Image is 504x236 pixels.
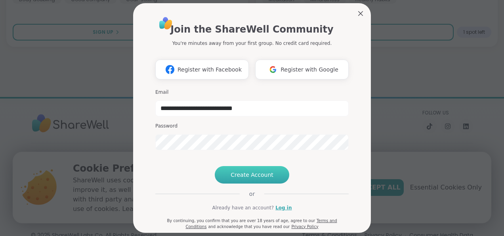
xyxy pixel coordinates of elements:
button: Register with Google [255,60,349,79]
a: Log in [275,204,292,211]
span: and acknowledge that you have read our [208,224,290,229]
img: ShareWell Logomark [265,62,281,77]
button: Create Account [215,166,289,184]
img: ShareWell Logo [157,14,175,32]
img: ShareWell Logomark [162,62,178,77]
h1: Join the ShareWell Community [170,22,333,37]
p: You're minutes away from your first group. No credit card required. [172,40,332,47]
a: Terms and Conditions [185,219,337,229]
span: By continuing, you confirm that you are over 18 years of age, agree to our [167,219,315,223]
span: or [240,190,264,198]
a: Privacy Policy [291,224,318,229]
span: Register with Google [281,66,338,74]
span: Create Account [231,171,273,179]
h3: Password [155,123,349,130]
span: Already have an account? [212,204,274,211]
span: Register with Facebook [178,66,242,74]
h3: Email [155,89,349,96]
button: Register with Facebook [155,60,249,79]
